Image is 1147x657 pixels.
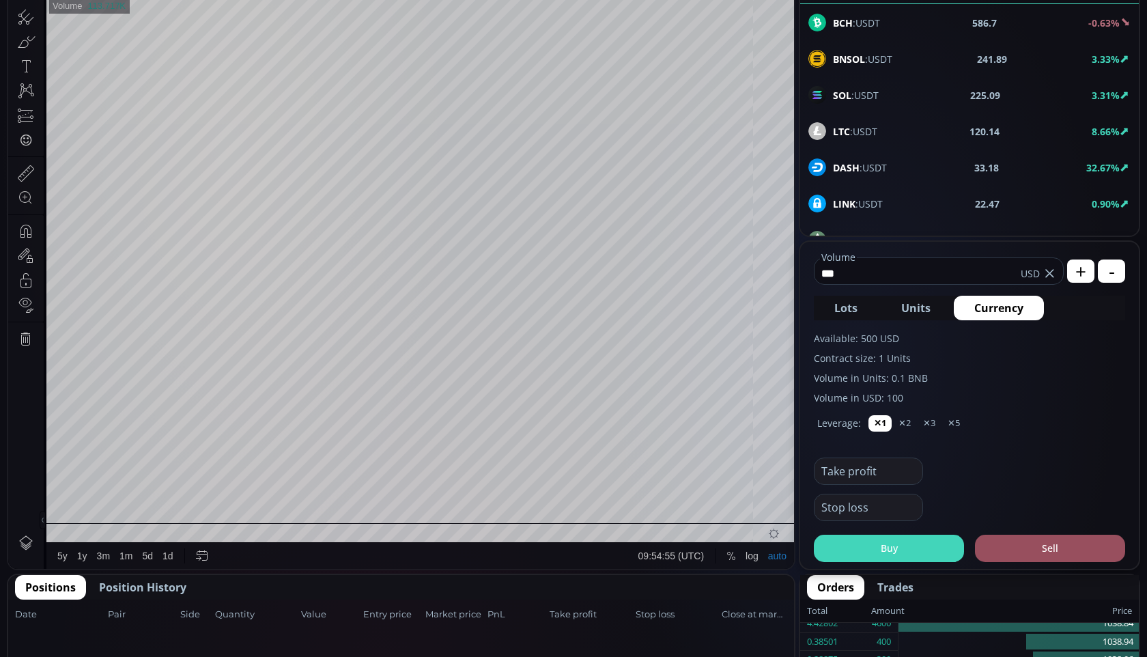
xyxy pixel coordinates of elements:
button: Orders [807,575,864,600]
button: Sell [975,535,1125,562]
div: 1m [111,599,124,610]
div: 5y [49,599,59,610]
div: Total [807,602,871,620]
label: Volume in Units: 0.1 BNB [814,371,1125,385]
span: Quantity [215,608,297,621]
button: + [1067,260,1094,283]
b: SOL [833,89,851,102]
b: 32.67% [1086,161,1120,174]
b: 3.93% [1092,234,1120,247]
div: Volume [44,49,74,59]
b: 3.33% [1092,53,1120,66]
b: 225.09 [970,88,1000,102]
span: Orders [817,579,854,596]
div: Go to [183,591,205,617]
div: Toggle Log Scale [733,591,755,617]
button: Units [881,296,951,320]
div:  [12,182,23,195]
div: 1d [154,599,165,610]
div: Toggle Percentage [713,591,733,617]
span: :USDT [833,160,887,175]
div: D [116,8,123,18]
b: 586.7 [972,16,997,30]
div: Toggle Auto Scale [755,591,783,617]
div: Market open [173,31,185,44]
span: Trades [877,579,914,596]
div: 0.38501 [807,633,838,651]
span: Take profit [550,608,632,621]
b: 0.90% [1092,197,1120,210]
span: Side [180,608,211,621]
b: LINK [833,197,855,210]
span: :USDT [833,124,877,139]
div: 1038.84 [898,615,1139,633]
button: Positions [15,575,86,600]
span: :USDT [833,52,892,66]
div: Indicators [255,8,296,18]
span: Value [301,608,359,621]
button: ✕3 [918,415,941,432]
b: 22.47 [975,197,1000,211]
b: ETC [833,234,850,247]
span: Pair [108,608,176,621]
label: Contract size: 1 Units [814,351,1125,365]
b: BNSOL [833,53,865,66]
div: Amount [871,602,905,620]
div: L [283,33,288,44]
button: ✕1 [868,415,892,432]
b: 19.84 [972,233,997,247]
button: Currency [954,296,1044,320]
div: C [324,33,331,44]
div: Hide Drawings Toolbar [31,559,38,578]
button: - [1098,260,1125,283]
div: Compare [184,8,223,18]
b: 241.89 [977,52,1007,66]
span: Close at market [722,608,787,621]
span: :USDT [833,88,879,102]
div: 113.717K [79,49,117,59]
button: ✕5 [942,415,965,432]
b: 120.14 [969,124,1000,139]
span: Position History [99,579,186,596]
div: O [196,33,203,44]
label: Available: 500 USD [814,331,1125,346]
span: Lots [834,300,858,316]
span: Date [15,608,104,621]
label: Leverage: [817,416,861,430]
div: +12.89 (+1.26%) [368,33,434,44]
span: :USDT [833,233,877,247]
div: Binance Coin [89,31,162,44]
button: ✕2 [893,415,916,432]
span: Entry price [363,608,421,621]
span: PnL [487,608,546,621]
span: Market price [425,608,483,621]
span: Currency [974,300,1023,316]
button: Buy [814,535,964,562]
div: 1038.94 [898,633,1139,652]
label: Volume in USD: 100 [814,391,1125,405]
div: 1022.01 [288,33,320,44]
button: Position History [89,575,197,600]
b: 33.18 [974,160,999,175]
span: :USDT [833,16,880,30]
b: BCH [833,16,853,29]
button: Trades [867,575,924,600]
div: 1D [67,31,89,44]
div: H [240,33,246,44]
b: -0.63% [1088,16,1120,29]
div: 400 [877,633,891,651]
span: 09:54:55 (UTC) [630,599,696,610]
div: BNB [44,31,67,44]
div: 1041.95 [246,33,279,44]
span: Stop loss [636,608,718,621]
b: 8.66% [1092,125,1120,138]
div: 1026.50 [203,33,236,44]
b: DASH [833,161,860,174]
div: log [737,599,750,610]
span: :USDT [833,197,883,211]
div: auto [760,599,778,610]
div: Price [905,602,1132,620]
div: 1039.39 [332,33,364,44]
button: 09:54:55 (UTC) [625,591,700,617]
div: 1y [69,599,79,610]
